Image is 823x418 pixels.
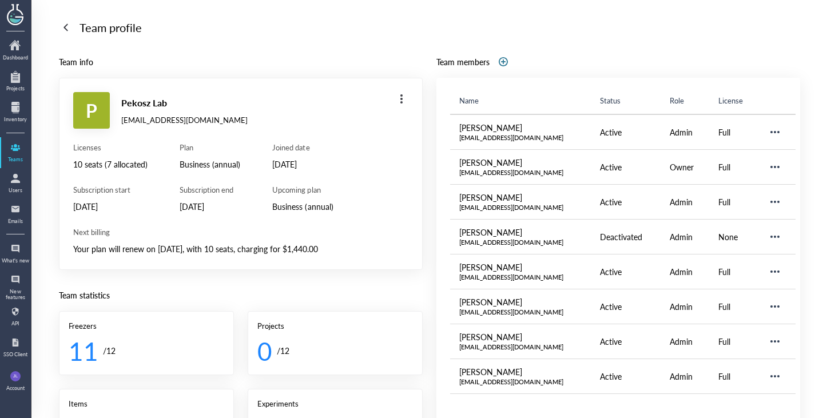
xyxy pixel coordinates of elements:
[661,254,709,289] td: Admin
[670,95,684,106] span: Role
[459,226,582,238] div: [PERSON_NAME]
[1,258,30,264] div: What's new
[73,227,408,237] div: Next billing
[73,157,148,171] div: 10 seats (7 allocated)
[73,242,408,256] div: Your plan will renew on [DATE], with 10 seats, charging for $1,440.00
[1,333,30,362] a: SSO Client
[661,324,709,359] td: Admin
[459,238,582,247] div: [EMAIL_ADDRESS][DOMAIN_NAME]
[180,142,240,153] div: Plan
[121,115,248,125] div: [EMAIL_ADDRESS][DOMAIN_NAME]
[257,336,272,365] div: 0
[1,352,30,357] div: SSO Client
[257,321,413,331] div: Projects
[709,185,758,220] td: Full
[591,254,661,289] td: Active
[709,359,758,394] td: Full
[272,142,333,153] div: Joined date
[436,55,490,68] div: Team members
[1,138,30,167] a: Teams
[661,185,709,220] td: Admin
[459,133,582,142] div: [EMAIL_ADDRESS][DOMAIN_NAME]
[79,18,142,37] div: Team profile
[661,150,709,185] td: Owner
[6,385,25,391] div: Account
[1,218,30,224] div: Emails
[180,185,240,195] div: Subscription end
[459,203,582,212] div: [EMAIL_ADDRESS][DOMAIN_NAME]
[459,343,582,352] div: [EMAIL_ADDRESS][DOMAIN_NAME]
[709,289,758,324] td: Full
[121,95,248,110] div: Pekosz Lab
[459,192,582,203] div: [PERSON_NAME]
[591,185,661,220] td: Active
[459,122,582,133] div: [PERSON_NAME]
[591,359,661,394] td: Active
[69,321,224,331] div: Freezers
[1,157,30,162] div: Teams
[661,289,709,324] td: Admin
[1,200,30,229] a: Emails
[1,321,30,327] div: API
[86,92,97,129] span: P
[13,371,18,381] span: JL
[718,95,743,106] span: License
[1,55,30,61] div: Dashboard
[661,220,709,254] td: Admin
[73,200,148,213] div: [DATE]
[1,117,30,122] div: Inventory
[591,220,661,254] td: Deactivated
[591,114,661,150] td: Active
[459,157,582,168] div: [PERSON_NAME]
[591,289,661,324] td: Active
[459,168,582,177] div: [EMAIL_ADDRESS][DOMAIN_NAME]
[180,200,240,213] div: [DATE]
[59,55,423,69] div: Team info
[459,273,582,282] div: [EMAIL_ADDRESS][DOMAIN_NAME]
[1,302,30,331] a: API
[272,185,333,195] div: Upcoming plan
[709,150,758,185] td: Full
[1,37,30,65] a: Dashboard
[661,359,709,394] td: Admin
[180,157,240,171] div: Business (annual)
[709,254,758,289] td: Full
[277,344,289,357] div: / 12
[1,289,30,301] div: New features
[73,142,148,153] div: Licenses
[459,308,582,317] div: [EMAIL_ADDRESS][DOMAIN_NAME]
[1,240,30,268] a: What's new
[459,95,479,106] span: Name
[459,331,582,343] div: [PERSON_NAME]
[709,114,758,150] td: Full
[1,86,30,91] div: Projects
[1,270,30,300] a: New features
[1,98,30,127] a: Inventory
[459,296,582,308] div: [PERSON_NAME]
[69,399,224,409] div: Items
[459,261,582,273] div: [PERSON_NAME]
[1,169,30,198] a: Users
[1,188,30,193] div: Users
[459,366,582,377] div: [PERSON_NAME]
[59,18,800,37] a: Team profile
[69,336,98,365] div: 11
[103,344,116,357] div: / 12
[272,157,333,171] div: [DATE]
[661,114,709,150] td: Admin
[591,324,661,359] td: Active
[709,324,758,359] td: Full
[459,377,582,387] div: [EMAIL_ADDRESS][DOMAIN_NAME]
[591,150,661,185] td: Active
[73,185,148,195] div: Subscription start
[709,220,758,254] td: None
[600,95,621,106] span: Status
[1,67,30,96] a: Projects
[257,399,413,409] div: Experiments
[272,200,333,213] div: Business (annual)
[59,288,423,302] div: Team statistics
